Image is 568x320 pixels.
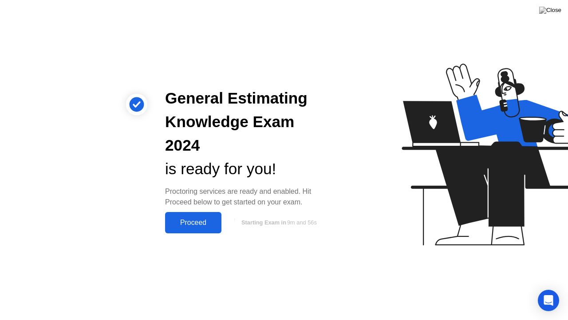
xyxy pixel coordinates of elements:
div: Proceed [168,219,219,227]
button: Starting Exam in9m and 56s [226,214,330,231]
div: General Estimating Knowledge Exam 2024 [165,87,330,157]
span: 9m and 56s [287,219,317,226]
div: Proctoring services are ready and enabled. Hit Proceed below to get started on your exam. [165,186,330,208]
div: is ready for you! [165,157,330,181]
div: Open Intercom Messenger [538,290,559,311]
img: Close [539,7,561,14]
button: Proceed [165,212,221,233]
